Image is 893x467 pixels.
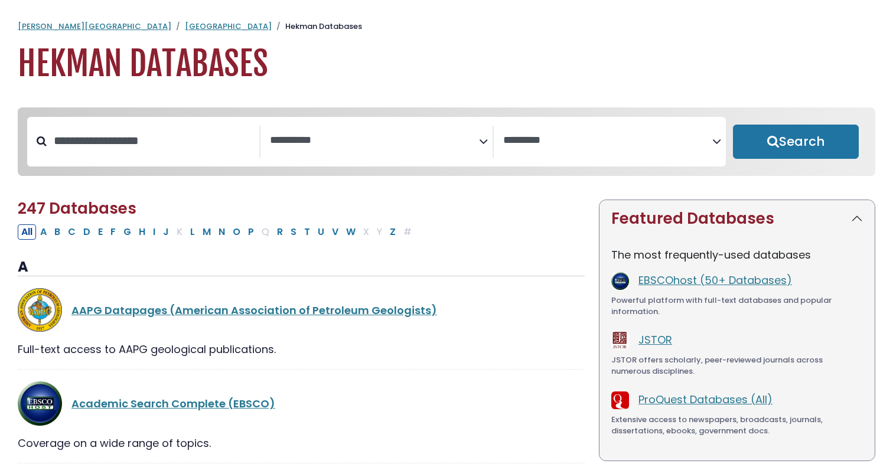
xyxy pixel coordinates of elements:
button: Filter Results D [80,224,94,240]
button: Filter Results T [301,224,314,240]
a: JSTOR [638,332,672,347]
button: Filter Results B [51,224,64,240]
button: Filter Results U [314,224,328,240]
textarea: Search [270,135,479,147]
button: Filter Results A [37,224,50,240]
div: JSTOR offers scholarly, peer-reviewed journals across numerous disciplines. [611,354,863,377]
button: Filter Results I [149,224,159,240]
button: Filter Results P [245,224,258,240]
button: Filter Results E [94,224,106,240]
div: Powerful platform with full-text databases and popular information. [611,295,863,318]
button: Filter Results Z [386,224,399,240]
button: Filter Results W [343,224,359,240]
button: All [18,224,36,240]
li: Hekman Databases [272,21,362,32]
span: 247 Databases [18,198,136,219]
button: Filter Results F [107,224,119,240]
p: The most frequently-used databases [611,247,863,263]
div: Full-text access to AAPG geological publications. [18,341,585,357]
textarea: Search [503,135,712,147]
button: Filter Results H [135,224,149,240]
div: Extensive access to newspapers, broadcasts, journals, dissertations, ebooks, government docs. [611,414,863,437]
button: Filter Results L [187,224,198,240]
div: Alpha-list to filter by first letter of database name [18,224,416,239]
button: Filter Results R [273,224,286,240]
button: Submit for Search Results [733,125,859,159]
a: [GEOGRAPHIC_DATA] [185,21,272,32]
button: Filter Results O [229,224,244,240]
input: Search database by title or keyword [47,131,259,151]
button: Featured Databases [599,200,875,237]
a: Academic Search Complete (EBSCO) [71,396,275,411]
button: Filter Results J [159,224,172,240]
button: Filter Results M [199,224,214,240]
a: [PERSON_NAME][GEOGRAPHIC_DATA] [18,21,171,32]
nav: Search filters [18,107,875,176]
nav: breadcrumb [18,21,875,32]
button: Filter Results N [215,224,229,240]
h1: Hekman Databases [18,44,875,84]
button: Filter Results G [120,224,135,240]
a: ProQuest Databases (All) [638,392,773,407]
button: Filter Results S [287,224,300,240]
a: EBSCOhost (50+ Databases) [638,273,792,288]
button: Filter Results C [64,224,79,240]
div: Coverage on a wide range of topics. [18,435,585,451]
button: Filter Results V [328,224,342,240]
h3: A [18,259,585,276]
a: AAPG Datapages (American Association of Petroleum Geologists) [71,303,437,318]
